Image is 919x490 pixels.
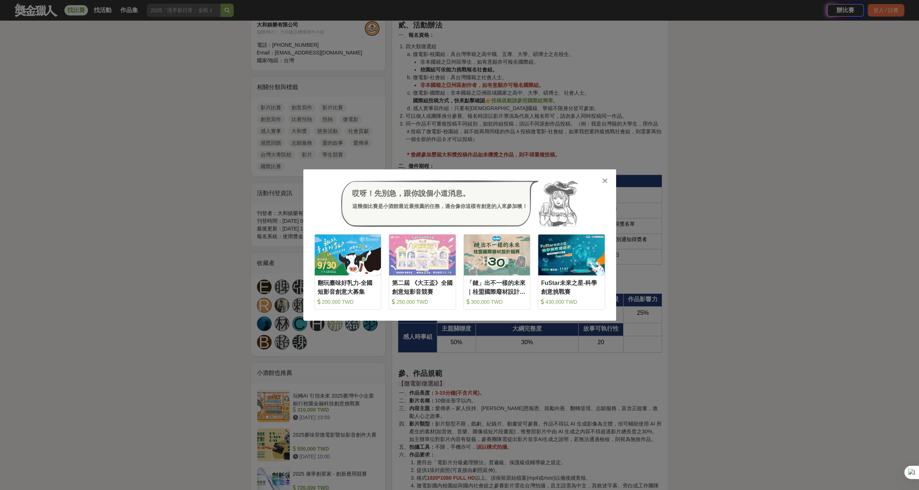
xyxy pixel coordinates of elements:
[464,235,530,275] img: Cover Image
[352,188,527,199] div: 哎呀！先別急，跟你說個小道消息。
[315,235,381,275] img: Cover Image
[541,279,602,295] div: FuStar未來之星-科學創意挑戰賽
[318,298,378,306] div: 200,000 TWD
[538,234,605,310] a: Cover ImageFuStar未來之星-科學創意挑戰賽 430,000 TWD
[467,279,527,295] div: 「鏈」出不一樣的未來｜桂盟國際廢材設計競賽
[463,234,531,310] a: Cover Image「鏈」出不一樣的未來｜桂盟國際廢材設計競賽 300,000 TWD
[389,234,456,310] a: Cover Image第二屆 《大王盃》全國創意短影音競賽 250,000 TWD
[538,235,605,275] img: Cover Image
[352,202,527,210] div: 這幾個比賽是小酒館最近最推薦的任務，適合像你這樣有創意的人來參加噢！
[467,298,527,306] div: 300,000 TWD
[314,234,382,310] a: Cover Image翻玩臺味好乳力-全國短影音創意大募集 200,000 TWD
[538,180,578,227] img: Avatar
[541,298,602,306] div: 430,000 TWD
[389,235,456,275] img: Cover Image
[318,279,378,295] div: 翻玩臺味好乳力-全國短影音創意大募集
[392,279,453,295] div: 第二屆 《大王盃》全國創意短影音競賽
[392,298,453,306] div: 250,000 TWD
